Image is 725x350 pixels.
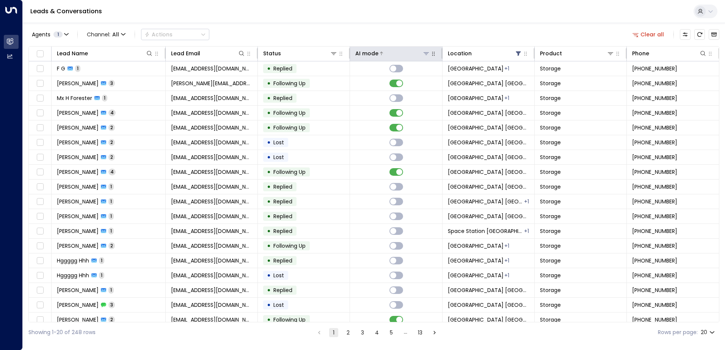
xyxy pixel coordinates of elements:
[171,153,252,161] span: hayat_shah89@hotmail.com
[629,29,667,40] button: Clear all
[694,29,705,40] span: Refresh
[171,286,252,294] span: infoshinylashes@gmail.com
[35,256,45,266] span: Toggle select row
[267,239,271,252] div: •
[448,242,504,250] span: Space Station Stirchley
[504,94,509,102] div: Space Station Kings Heath
[273,65,292,72] span: Replied
[112,31,119,37] span: All
[171,80,252,87] span: richard.bell135@live.co.uk
[57,80,99,87] span: Richard Bell
[540,316,561,323] span: Storage
[35,197,45,206] span: Toggle select row
[57,109,99,117] span: K Jones
[171,65,252,72] span: FHGulamli10@gmail.com
[171,168,252,176] span: vincentfarrell1991@gmail.com
[35,153,45,162] span: Toggle select row
[141,29,209,40] div: Button group with a nested menu
[263,49,337,58] div: Status
[416,328,425,337] button: Go to page 13
[540,109,561,117] span: Storage
[701,327,716,338] div: 20
[540,198,561,205] span: Storage
[540,94,561,102] span: Storage
[448,227,523,235] span: Space Station Solihull
[448,49,522,58] div: Location
[171,94,252,102] span: hootie230@hotmail.com
[430,328,439,337] button: Go to next page
[171,183,252,191] span: anjuthomasrn@gmail.com
[540,168,561,176] span: Storage
[504,257,509,264] div: Space Station Kings Heath
[540,257,561,264] span: Storage
[632,168,677,176] span: +441132708778
[171,124,252,131] span: iffkakaraskova@gmail.com
[57,272,89,279] span: Hggggg Hhh
[632,242,677,250] span: +447929384665
[108,109,116,116] span: 4
[632,49,707,58] div: Phone
[273,124,306,131] span: Following Up
[57,153,99,161] span: Hayat Shah
[448,109,529,117] span: Space Station Kings Heath
[57,286,99,294] span: Katarzyna Kotlarz
[267,121,271,134] div: •
[540,139,561,146] span: Storage
[35,94,45,103] span: Toggle select row
[53,31,63,37] span: 1
[632,316,677,323] span: +447714245362
[171,242,252,250] span: cchubb3089@gmail.com
[273,94,292,102] span: Replied
[171,49,200,58] div: Lead Email
[273,242,306,250] span: Following Up
[355,49,430,58] div: AI mode
[632,49,649,58] div: Phone
[358,328,367,337] button: Go to page 3
[448,272,504,279] span: Space Station Hall Green
[273,139,284,146] span: Lost
[57,49,88,58] div: Lead Name
[540,272,561,279] span: Storage
[35,315,45,325] span: Toggle select row
[57,65,65,72] span: F G
[267,62,271,75] div: •
[108,316,115,323] span: 2
[632,124,677,131] span: +447789037492
[540,80,561,87] span: Storage
[540,183,561,191] span: Storage
[632,272,677,279] span: +447789966333
[448,316,529,323] span: Space Station Kings Heath
[680,29,690,40] button: Customize
[448,153,529,161] span: Space Station Kings Heath
[273,168,306,176] span: Following Up
[35,108,45,118] span: Toggle select row
[372,328,381,337] button: Go to page 4
[171,49,245,58] div: Lead Email
[99,272,104,278] span: 1
[355,49,378,58] div: AI mode
[273,301,284,309] span: Lost
[540,153,561,161] span: Storage
[35,123,45,133] span: Toggle select row
[35,138,45,147] span: Toggle select row
[57,316,99,323] span: Adrian Clarke
[57,301,99,309] span: Adrian Clarke
[632,80,677,87] span: +447957836149
[171,212,252,220] span: ohmymage@yahoo.co.uk
[267,313,271,326] div: •
[35,271,45,280] span: Toggle select row
[448,212,529,220] span: Space Station Kings Heath
[108,154,115,160] span: 2
[108,228,114,234] span: 1
[57,94,92,102] span: Mx H Forester
[273,153,284,161] span: Lost
[141,29,209,40] button: Actions
[35,212,45,221] span: Toggle select row
[267,77,271,90] div: •
[171,316,252,323] span: adrianclarke110@googlemail.com
[540,286,561,294] span: Storage
[35,286,45,295] span: Toggle select row
[108,183,114,190] span: 1
[267,151,271,164] div: •
[35,49,45,59] span: Toggle select all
